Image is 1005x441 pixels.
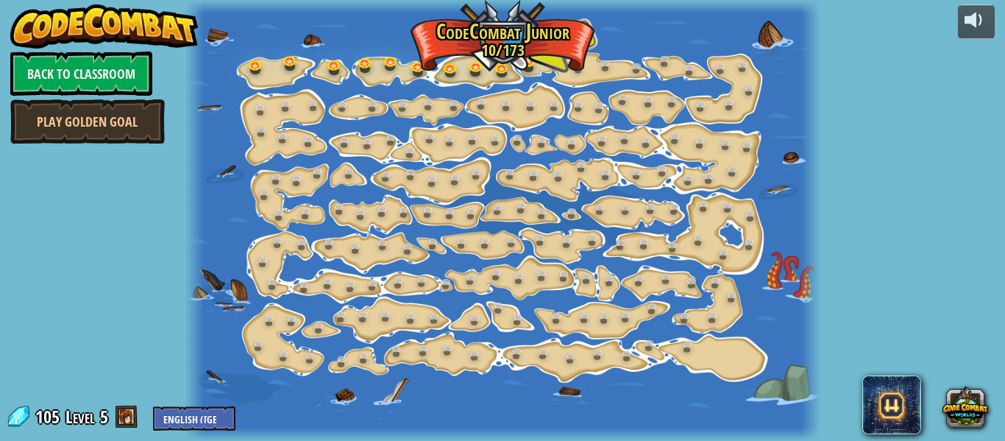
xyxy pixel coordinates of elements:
img: CodeCombat - Learn how to code by playing a game [10,4,199,49]
a: Back to Classroom [10,52,152,96]
span: 5 [100,405,108,428]
span: 105 [35,405,64,428]
a: Play Golden Goal [10,99,165,144]
button: Adjust volume [958,4,995,39]
span: Level [65,405,95,429]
